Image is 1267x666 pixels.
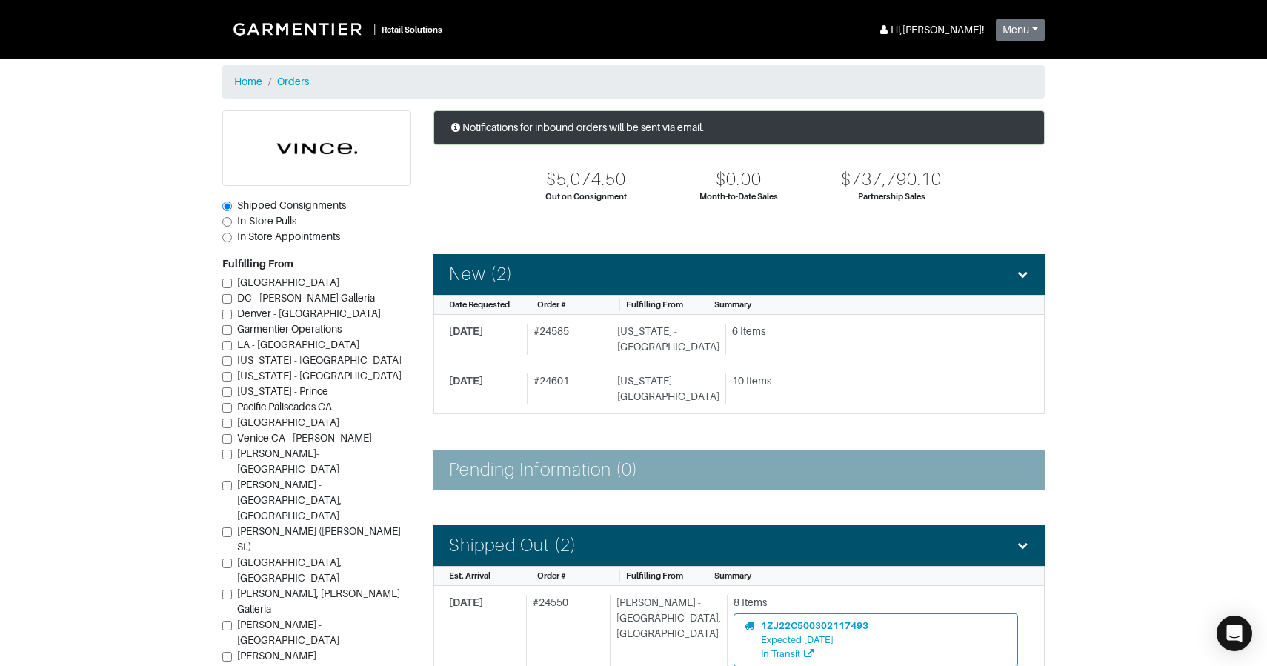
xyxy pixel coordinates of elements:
[222,279,232,288] input: [GEOGRAPHIC_DATA]
[237,230,340,242] span: In Store Appointments
[222,559,232,568] input: [GEOGRAPHIC_DATA], [GEOGRAPHIC_DATA]
[732,373,1018,389] div: 10 Items
[237,416,339,428] span: [GEOGRAPHIC_DATA]
[222,310,232,319] input: Denver - [GEOGRAPHIC_DATA]
[714,300,751,309] span: Summary
[237,556,342,584] span: [GEOGRAPHIC_DATA], [GEOGRAPHIC_DATA]
[237,619,339,646] span: [PERSON_NAME] - [GEOGRAPHIC_DATA]
[537,300,566,309] span: Order #
[732,324,1018,339] div: 6 Items
[222,434,232,444] input: Venice CA - [PERSON_NAME]
[237,215,296,227] span: In-Store Pulls
[222,387,232,397] input: [US_STATE] - Prince
[382,25,442,34] small: Retail Solutions
[537,571,566,580] span: Order #
[222,621,232,630] input: [PERSON_NAME] - [GEOGRAPHIC_DATA]
[611,373,719,404] div: [US_STATE] - [GEOGRAPHIC_DATA]
[237,447,339,475] span: [PERSON_NAME]-[GEOGRAPHIC_DATA]
[449,325,483,337] span: [DATE]
[877,22,984,38] div: Hi, [PERSON_NAME] !
[237,370,402,382] span: [US_STATE] - [GEOGRAPHIC_DATA]
[222,372,232,382] input: [US_STATE] - [GEOGRAPHIC_DATA]
[527,324,605,355] div: # 24585
[222,325,232,335] input: Garmentier Operations
[237,401,332,413] span: Pacific Paliscades CA
[761,619,868,633] div: 1ZJ22C500302117493
[222,256,293,272] label: Fulfilling From
[222,450,232,459] input: [PERSON_NAME]-[GEOGRAPHIC_DATA]
[716,169,761,190] div: $0.00
[222,294,232,304] input: DC - [PERSON_NAME] Galleria
[222,356,232,366] input: [US_STATE] - [GEOGRAPHIC_DATA]
[222,527,232,537] input: [PERSON_NAME] ([PERSON_NAME] St.)
[237,354,402,366] span: [US_STATE] - [GEOGRAPHIC_DATA]
[449,571,490,580] span: Est. Arrival
[222,217,232,227] input: In-Store Pulls
[237,276,339,288] span: [GEOGRAPHIC_DATA]
[449,596,483,608] span: [DATE]
[449,459,638,481] h4: Pending Information (0)
[222,481,232,490] input: [PERSON_NAME] - [GEOGRAPHIC_DATA], [GEOGRAPHIC_DATA]
[237,292,375,304] span: DC - [PERSON_NAME] Galleria
[222,65,1045,99] nav: breadcrumb
[237,587,400,615] span: [PERSON_NAME], [PERSON_NAME] Galleria
[449,375,483,387] span: [DATE]
[222,12,448,46] a: |Retail Solutions
[858,190,925,203] div: Partnership Sales
[449,535,576,556] h4: Shipped Out (2)
[449,300,510,309] span: Date Requested
[699,190,778,203] div: Month-to-Date Sales
[714,571,751,580] span: Summary
[237,479,342,522] span: [PERSON_NAME] - [GEOGRAPHIC_DATA], [GEOGRAPHIC_DATA]
[611,324,719,355] div: [US_STATE] - [GEOGRAPHIC_DATA]
[734,595,1018,610] div: 8 Items
[237,525,401,553] span: [PERSON_NAME] ([PERSON_NAME] St.)
[222,652,232,662] input: [PERSON_NAME][GEOGRAPHIC_DATA]
[225,15,373,43] img: Garmentier
[527,373,605,404] div: # 24601
[626,300,683,309] span: Fulfilling From
[277,76,309,87] a: Orders
[234,76,262,87] a: Home
[222,419,232,428] input: [GEOGRAPHIC_DATA]
[373,21,376,37] div: |
[222,403,232,413] input: Pacific Paliscades CA
[546,169,626,190] div: $5,074.50
[996,19,1045,41] button: Menu
[237,307,381,319] span: Denver - [GEOGRAPHIC_DATA]
[237,339,359,350] span: LA - [GEOGRAPHIC_DATA]
[761,647,868,661] div: In Transit
[1217,616,1252,651] div: Open Intercom Messenger
[222,202,232,211] input: Shipped Consignments
[222,341,232,350] input: LA - [GEOGRAPHIC_DATA]
[841,169,942,190] div: $737,790.10
[237,199,346,211] span: Shipped Consignments
[545,190,627,203] div: Out on Consignment
[626,571,683,580] span: Fulfilling From
[222,590,232,599] input: [PERSON_NAME], [PERSON_NAME] Galleria
[222,233,232,242] input: In Store Appointments
[433,110,1045,145] div: Notifications for inbound orders will be sent via email.
[237,323,342,335] span: Garmentier Operations
[449,264,513,285] h4: New (2)
[761,633,868,647] div: Expected [DATE]
[237,432,372,444] span: Venice CA - [PERSON_NAME]
[237,385,328,397] span: [US_STATE] - Prince
[223,111,410,185] img: cyAkLTq7csKWtL9WARqkkVaF.png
